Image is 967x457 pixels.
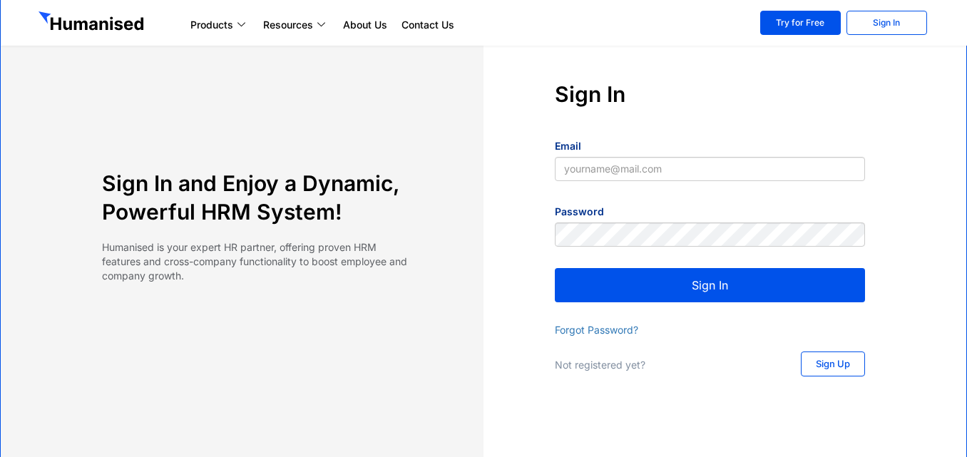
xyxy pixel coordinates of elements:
[39,11,147,34] img: GetHumanised Logo
[555,157,865,181] input: yourname@mail.com
[555,80,865,108] h4: Sign In
[102,240,412,283] p: Humanised is your expert HR partner, offering proven HRM features and cross-company functionality...
[256,16,336,34] a: Resources
[102,169,412,226] h4: Sign In and Enjoy a Dynamic, Powerful HRM System!
[555,268,865,302] button: Sign In
[555,358,772,372] p: Not registered yet?
[336,16,394,34] a: About Us
[846,11,927,35] a: Sign In
[183,16,256,34] a: Products
[555,205,604,219] label: Password
[816,359,850,369] span: Sign Up
[801,351,865,376] a: Sign Up
[555,139,581,153] label: Email
[555,324,638,336] a: Forgot Password?
[394,16,461,34] a: Contact Us
[760,11,841,35] a: Try for Free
